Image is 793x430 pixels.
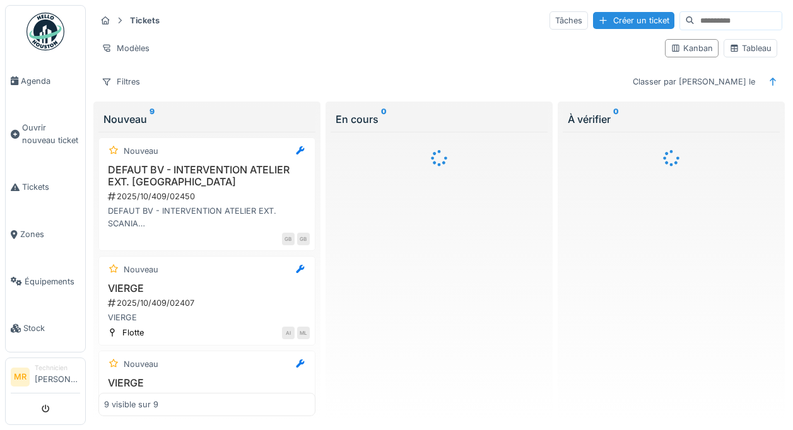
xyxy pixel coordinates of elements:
[96,39,155,57] div: Modèles
[282,327,295,339] div: AI
[23,322,80,334] span: Stock
[381,112,387,127] sup: 0
[593,12,674,29] div: Créer un ticket
[103,112,310,127] div: Nouveau
[282,233,295,245] div: GB
[22,122,80,146] span: Ouvrir nouveau ticket
[35,363,80,373] div: Technicien
[6,305,85,352] a: Stock
[104,164,310,188] h3: DEFAUT BV - INTERVENTION ATELIER EXT. [GEOGRAPHIC_DATA]
[297,327,310,339] div: ML
[627,73,761,91] div: Classer par [PERSON_NAME] le
[104,377,310,389] h3: VIERGE
[336,112,543,127] div: En cours
[26,13,64,50] img: Badge_color-CXgf-gQk.svg
[11,368,30,386] li: MR
[21,75,80,87] span: Agenda
[22,181,80,193] span: Tickets
[6,105,85,164] a: Ouvrir nouveau ticket
[104,398,158,410] div: 9 visible sur 9
[11,363,80,393] a: MR Technicien[PERSON_NAME]
[568,112,775,127] div: À vérifier
[96,73,146,91] div: Filtres
[124,145,158,157] div: Nouveau
[124,264,158,276] div: Nouveau
[20,228,80,240] span: Zones
[104,205,310,229] div: DEFAUT BV - INTERVENTION ATELIER EXT. SCANIA - ERREUR CALCULATEUR
[549,11,588,30] div: Tâches
[125,15,165,26] strong: Tickets
[6,164,85,211] a: Tickets
[613,112,619,127] sup: 0
[107,297,310,309] div: 2025/10/409/02407
[107,392,310,404] div: 2025/10/409/02394
[6,211,85,258] a: Zones
[6,258,85,305] a: Équipements
[35,363,80,390] li: [PERSON_NAME]
[107,190,310,202] div: 2025/10/409/02450
[150,112,155,127] sup: 9
[104,282,310,294] h3: VIERGE
[122,327,144,339] div: Flotte
[104,311,310,323] div: VIERGE
[6,57,85,105] a: Agenda
[671,42,713,54] div: Kanban
[297,233,310,245] div: GB
[25,276,80,288] span: Équipements
[124,358,158,370] div: Nouveau
[729,42,772,54] div: Tableau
